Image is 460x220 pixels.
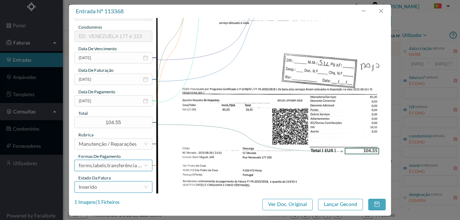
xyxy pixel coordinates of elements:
[318,199,363,210] button: Lançar Gecond
[78,24,102,30] span: condomínio
[144,142,148,146] i: icon: down
[143,55,148,60] i: icon: calendar
[262,199,313,210] button: Ver Doc. Original
[144,163,148,168] i: icon: down
[78,132,93,137] span: rubrica
[78,67,114,73] span: data de faturação
[74,199,120,206] div: 1 Imagens | 1 Ficheiros
[143,98,148,103] i: icon: calendar
[144,185,148,189] i: icon: down
[78,111,88,116] span: total
[143,77,148,82] i: icon: calendar
[78,175,111,181] span: estado da fatura
[78,154,121,159] span: Formas de Pagamento
[78,89,115,94] span: data de pagamento
[428,1,453,12] button: PT
[79,160,143,171] div: forms.labels.transferência bancária
[78,46,117,51] span: data de vencimento
[79,182,97,192] div: Inserido
[79,139,137,149] div: Manutenção / Reparações
[76,8,124,14] span: entrada nº 113368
